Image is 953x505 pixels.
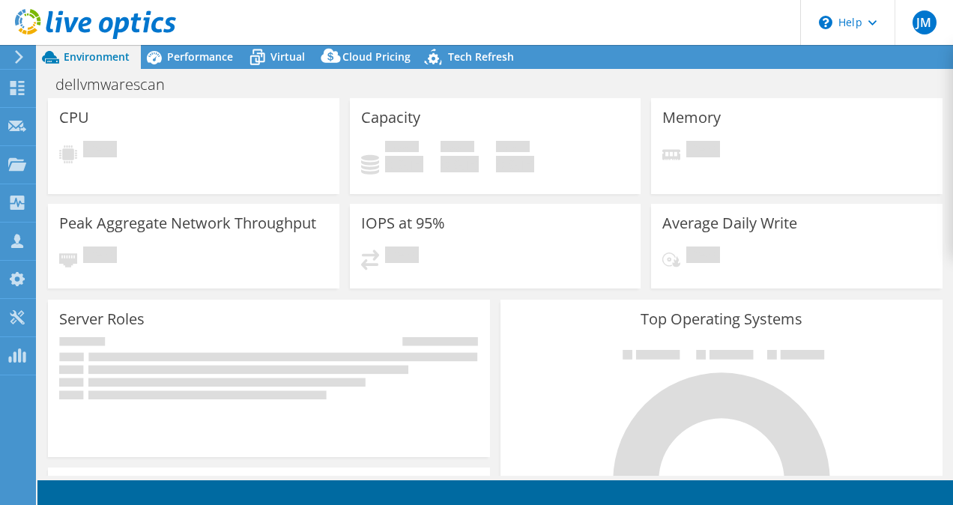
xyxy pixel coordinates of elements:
h3: CPU [59,109,89,126]
span: JM [913,10,937,34]
span: Virtual [270,49,305,64]
span: Total [496,141,530,156]
h3: Average Daily Write [662,215,797,232]
h3: Top Operating Systems [512,311,931,327]
span: Cloud Pricing [342,49,411,64]
h3: Server Roles [59,311,145,327]
span: Performance [167,49,233,64]
span: Tech Refresh [448,49,514,64]
span: Free [441,141,474,156]
h1: dellvmwarescan [49,76,188,93]
span: Environment [64,49,130,64]
h3: Capacity [361,109,420,126]
h3: Memory [662,109,721,126]
span: Pending [83,247,117,267]
h4: 0 GiB [496,156,534,172]
span: Pending [83,141,117,161]
h3: Peak Aggregate Network Throughput [59,215,316,232]
span: Used [385,141,419,156]
span: Pending [686,247,720,267]
svg: \n [819,16,832,29]
h4: 0 GiB [441,156,479,172]
span: Pending [686,141,720,161]
h3: IOPS at 95% [361,215,445,232]
span: Pending [385,247,419,267]
h4: 0 GiB [385,156,423,172]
